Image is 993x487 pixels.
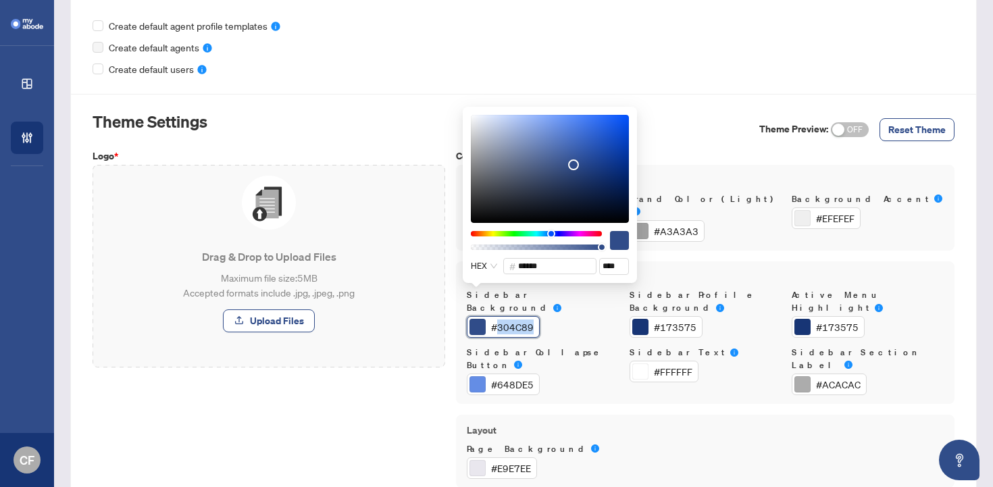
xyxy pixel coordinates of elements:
img: Tooltip Icon [197,61,207,78]
div: #173575 [654,319,696,334]
span: Upload Files [250,310,304,332]
p: Maximum file size: 5 MB Accepted formats include .jpg, .jpeg, .png [103,270,434,300]
h2: Theme Settings [93,111,207,132]
span: CF [20,451,34,469]
label: Brand Color (Light) [630,193,782,219]
div: #FFFFFF [654,364,692,379]
label: Sidebar Collapse Button [467,347,619,372]
label: Brand Colors [467,173,944,188]
button: Upload Files [223,309,315,332]
label: Background Accent [792,193,944,206]
span: info-circle [934,195,942,203]
span: File UploadDrag & Drop to Upload FilesMaximum file size:5MBAccepted formats include .jpg, .jpeg, ... [93,165,445,343]
label: Sidebar Text [630,347,782,359]
label: Layout [467,423,944,438]
div: #EFEFEF [816,211,855,226]
label: Logo [93,149,445,163]
span: HEX [471,258,498,274]
span: Create default agents [109,40,199,56]
div: #A3A3A3 [654,224,698,238]
div: #648DE5 [491,377,534,392]
label: Page Background [467,443,619,456]
span: info-circle [730,349,738,357]
span: Create default agent profile templates [109,18,268,34]
img: File Upload [242,176,296,230]
label: Color Theme [456,149,954,163]
span: info-circle [553,304,561,312]
img: Tooltip Icon [270,18,281,34]
span: info-circle [591,444,599,453]
div: #E9E7EE [491,461,531,476]
label: Active Menu Highlight [792,289,944,315]
span: info-circle [514,361,522,369]
label: Sidebar & Mobile Header [467,270,944,284]
span: info-circle [844,361,852,369]
label: Theme Preview: [759,122,828,136]
label: Sidebar Profile Background [630,289,782,315]
label: Sidebar Background [467,289,619,315]
label: Sidebar Section Label [792,347,944,372]
div: #173575 [816,319,859,334]
span: Create default users [109,61,194,78]
img: logo [11,19,43,29]
span: info-circle [875,304,883,312]
img: Tooltip Icon [202,40,213,56]
button: Reset Theme [880,118,954,141]
div: #ACACAC [816,377,861,392]
span: Reset Theme [888,119,946,140]
div: #304C89 [491,319,534,334]
p: Drag & Drop to Upload Files [103,249,434,265]
span: info-circle [716,304,724,312]
button: Open asap [939,440,979,480]
span: # [509,259,515,274]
